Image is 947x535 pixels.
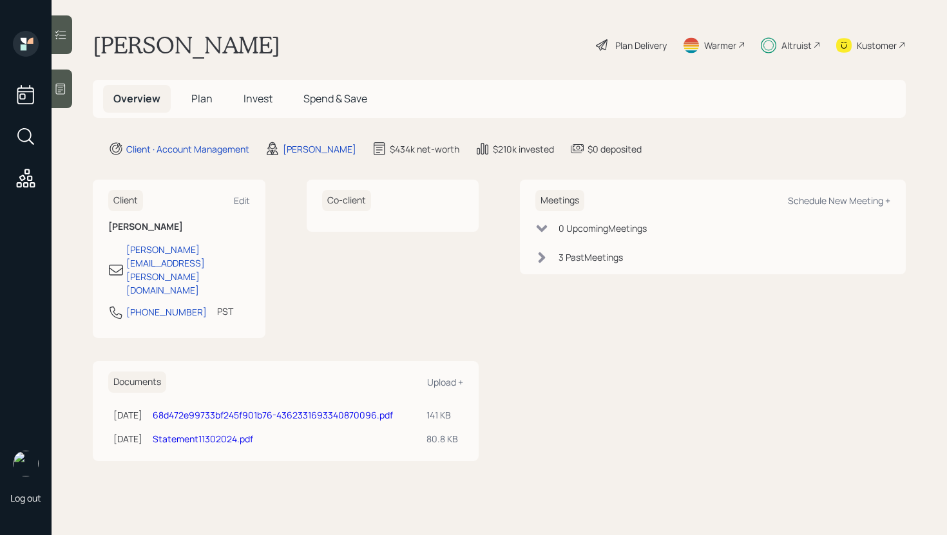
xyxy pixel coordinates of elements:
[153,433,253,445] a: Statement11302024.pdf
[588,142,642,156] div: $0 deposited
[857,39,897,52] div: Kustomer
[13,451,39,476] img: retirable_logo.png
[93,31,280,59] h1: [PERSON_NAME]
[788,194,890,207] div: Schedule New Meeting +
[113,432,142,446] div: [DATE]
[426,408,458,422] div: 141 KB
[615,39,667,52] div: Plan Delivery
[126,243,250,297] div: [PERSON_NAME][EMAIL_ADDRESS][PERSON_NAME][DOMAIN_NAME]
[493,142,554,156] div: $210k invested
[126,142,249,156] div: Client · Account Management
[234,194,250,207] div: Edit
[559,250,623,264] div: 3 Past Meeting s
[704,39,736,52] div: Warmer
[427,376,463,388] div: Upload +
[108,371,166,393] h6: Documents
[390,142,459,156] div: $434k net-worth
[535,190,584,211] h6: Meetings
[559,221,647,235] div: 0 Upcoming Meeting s
[153,409,393,421] a: 68d472e99733bf245f901b76-4362331693340870096.pdf
[322,190,371,211] h6: Co-client
[303,91,367,106] span: Spend & Save
[781,39,812,52] div: Altruist
[126,305,207,319] div: [PHONE_NUMBER]
[283,142,356,156] div: [PERSON_NAME]
[108,221,250,232] h6: [PERSON_NAME]
[426,432,458,446] div: 80.8 KB
[113,91,160,106] span: Overview
[113,408,142,422] div: [DATE]
[217,305,233,318] div: PST
[191,91,213,106] span: Plan
[10,492,41,504] div: Log out
[244,91,273,106] span: Invest
[108,190,143,211] h6: Client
